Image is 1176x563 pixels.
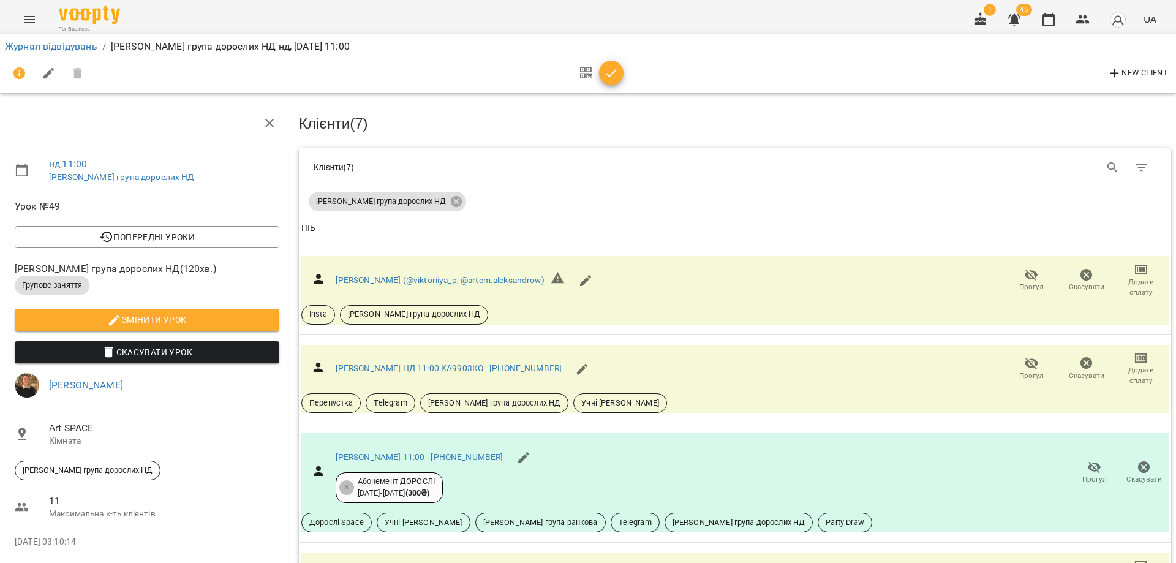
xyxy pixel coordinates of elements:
[1121,277,1161,298] span: Додати сплату
[1098,153,1128,183] button: Search
[302,398,360,409] span: Перепустка
[339,480,354,495] div: 3
[1069,371,1104,381] span: Скасувати
[49,508,279,520] p: Максимальна к-ть клієнтів
[574,398,666,409] span: Учні [PERSON_NAME]
[15,373,39,398] img: 833e180af62a04887f2b5b74376f6fd9.jpeg
[49,158,87,170] a: нд , 11:00
[301,221,315,236] div: ПІБ
[15,341,279,363] button: Скасувати Урок
[15,465,160,476] span: [PERSON_NAME] група дорослих НД
[336,363,484,373] a: [PERSON_NAME] НД 11:00 КА9903КО
[49,421,279,436] span: Art SPACE
[49,172,194,182] a: [PERSON_NAME] група дорослих НД
[1019,282,1044,292] span: Прогул
[336,452,425,462] a: [PERSON_NAME] 11:00
[1126,474,1162,485] span: Скасувати
[1127,153,1156,183] button: Фільтр
[1004,352,1059,386] button: Прогул
[551,271,565,290] h6: Невірний формат телефону ${ phone }
[1114,263,1169,298] button: Додати сплату
[1059,352,1114,386] button: Скасувати
[818,517,871,528] span: Party Draw
[301,221,1169,236] span: ПІБ
[15,5,44,34] button: Menu
[1004,263,1059,298] button: Прогул
[611,517,659,528] span: Telegram
[476,517,605,528] span: [PERSON_NAME] група ранкова
[15,309,279,331] button: Змінити урок
[1121,365,1161,386] span: Додати сплату
[15,280,89,291] span: Групове заняття
[366,398,414,409] span: Telegram
[299,116,1171,132] h3: Клієнти ( 7 )
[358,476,435,499] div: Абонемент ДОРОСЛІ [DATE] - [DATE]
[15,536,279,548] p: [DATE] 03:10:14
[1104,64,1171,83] button: New Client
[1082,474,1107,485] span: Прогул
[1114,352,1169,386] button: Додати сплату
[102,39,106,54] li: /
[15,199,279,214] span: Урок №49
[302,309,334,320] span: Insta
[1109,11,1126,28] img: avatar_s.png
[1019,371,1044,381] span: Прогул
[1144,13,1156,26] span: UA
[489,363,562,373] a: [PHONE_NUMBER]
[1119,456,1169,490] button: Скасувати
[984,4,996,16] span: 1
[301,221,315,236] div: Sort
[1069,282,1104,292] span: Скасувати
[665,517,813,528] span: [PERSON_NAME] група дорослих НД
[59,25,120,33] span: For Business
[24,230,269,244] span: Попередні уроки
[1059,263,1114,298] button: Скасувати
[302,517,371,528] span: Дорослі Space
[5,39,1171,54] nav: breadcrumb
[111,39,350,54] p: [PERSON_NAME] група дорослих НД нд, [DATE] 11:00
[1107,66,1168,81] span: New Client
[377,517,470,528] span: Учні [PERSON_NAME]
[15,262,279,276] span: [PERSON_NAME] група дорослих НД ( 120 хв. )
[5,40,97,52] a: Журнал відвідувань
[405,488,430,497] b: ( 300 ₴ )
[1069,456,1119,490] button: Прогул
[15,461,160,480] div: [PERSON_NAME] група дорослих НД
[15,226,279,248] button: Попередні уроки
[49,494,279,508] span: 11
[336,275,545,285] a: [PERSON_NAME] (@viktoriiya_p, @artem.aleksandrow)
[59,6,120,24] img: Voopty Logo
[24,312,269,327] span: Змінити урок
[309,196,453,207] span: [PERSON_NAME] група дорослих НД
[49,435,279,447] p: Кімната
[421,398,568,409] span: [PERSON_NAME] група дорослих НД
[1016,4,1032,16] span: 45
[309,192,466,211] div: [PERSON_NAME] група дорослих НД
[1139,8,1161,31] button: UA
[314,161,726,173] div: Клієнти ( 7 )
[49,379,123,391] a: [PERSON_NAME]
[299,148,1171,187] div: Table Toolbar
[431,452,503,462] a: [PHONE_NUMBER]
[341,309,488,320] span: [PERSON_NAME] група дорослих НД
[24,345,269,360] span: Скасувати Урок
